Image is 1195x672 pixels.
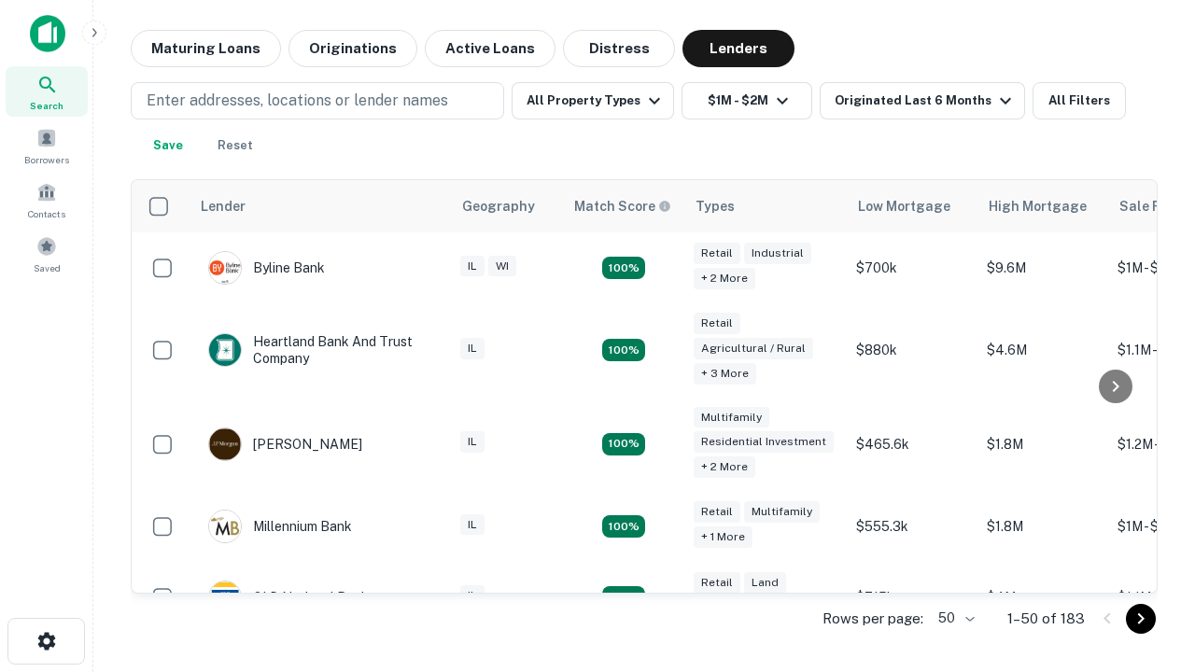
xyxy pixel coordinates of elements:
div: Matching Properties: 17, hasApolloMatch: undefined [602,339,645,361]
button: Go to next page [1126,604,1156,634]
div: OLD National Bank [208,581,369,614]
a: Saved [6,229,88,279]
button: All Filters [1033,82,1126,119]
div: + 2 more [694,268,755,289]
button: Originations [288,30,417,67]
div: IL [460,338,485,359]
a: Borrowers [6,120,88,171]
button: Save your search to get updates of matches that match your search criteria. [138,127,198,164]
button: Active Loans [425,30,555,67]
div: [PERSON_NAME] [208,427,362,461]
div: Retail [694,313,740,334]
div: IL [460,431,485,453]
button: Maturing Loans [131,30,281,67]
div: Matching Properties: 20, hasApolloMatch: undefined [602,257,645,279]
th: High Mortgage [977,180,1108,232]
th: Lender [190,180,451,232]
td: $880k [847,303,977,398]
th: Low Mortgage [847,180,977,232]
button: $1M - $2M [682,82,812,119]
div: Low Mortgage [858,195,950,217]
h6: Match Score [574,196,668,217]
div: Byline Bank [208,251,325,285]
div: IL [460,585,485,607]
img: picture [209,334,241,366]
p: 1–50 of 183 [1007,608,1085,630]
div: Industrial [744,243,811,264]
div: + 2 more [694,456,755,478]
button: Reset [205,127,265,164]
button: All Property Types [512,82,674,119]
a: Contacts [6,175,88,225]
div: Capitalize uses an advanced AI algorithm to match your search with the best lender. The match sco... [574,196,671,217]
div: Matching Properties: 18, hasApolloMatch: undefined [602,586,645,609]
span: Search [30,98,63,113]
td: $1.8M [977,398,1108,492]
div: Agricultural / Rural [694,338,813,359]
a: Search [6,66,88,117]
img: capitalize-icon.png [30,15,65,52]
div: Land [744,572,786,594]
img: picture [209,511,241,542]
span: Contacts [28,206,65,221]
td: $700k [847,232,977,303]
th: Capitalize uses an advanced AI algorithm to match your search with the best lender. The match sco... [563,180,684,232]
div: Lender [201,195,246,217]
span: Borrowers [24,152,69,167]
div: Millennium Bank [208,510,352,543]
div: + 1 more [694,526,752,548]
button: Originated Last 6 Months [820,82,1025,119]
div: WI [488,256,516,277]
div: Retail [694,501,740,523]
td: $555.3k [847,491,977,562]
button: Distress [563,30,675,67]
div: Types [696,195,735,217]
span: Saved [34,260,61,275]
div: Residential Investment [694,431,834,453]
div: Multifamily [694,407,769,428]
div: Heartland Bank And Trust Company [208,333,432,367]
div: High Mortgage [989,195,1087,217]
td: $4M [977,562,1108,633]
td: $465.6k [847,398,977,492]
div: Geography [462,195,535,217]
div: IL [460,256,485,277]
div: Retail [694,243,740,264]
th: Geography [451,180,563,232]
div: Multifamily [744,501,820,523]
iframe: Chat Widget [1102,523,1195,612]
div: Retail [694,572,740,594]
div: IL [460,514,485,536]
div: Originated Last 6 Months [835,90,1017,112]
th: Types [684,180,847,232]
button: Lenders [682,30,794,67]
div: Matching Properties: 16, hasApolloMatch: undefined [602,515,645,538]
div: 50 [931,605,977,632]
td: $715k [847,562,977,633]
p: Rows per page: [822,608,923,630]
td: $9.6M [977,232,1108,303]
td: $1.8M [977,491,1108,562]
td: $4.6M [977,303,1108,398]
img: picture [209,581,241,613]
p: Enter addresses, locations or lender names [147,90,448,112]
div: + 3 more [694,363,756,385]
button: Enter addresses, locations or lender names [131,82,504,119]
img: picture [209,428,241,460]
div: Matching Properties: 27, hasApolloMatch: undefined [602,433,645,455]
img: picture [209,252,241,284]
